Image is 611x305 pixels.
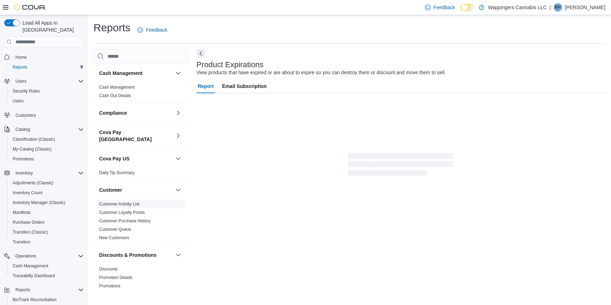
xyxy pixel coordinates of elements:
[565,3,605,12] p: [PERSON_NAME]
[13,286,84,294] span: Reports
[15,55,27,60] span: Home
[10,145,84,153] span: My Catalog (Classic)
[7,198,86,208] button: Inventory Manager (Classic)
[10,262,51,270] a: Cash Management
[7,261,86,271] button: Cash Management
[10,145,54,153] a: My Catalog (Classic)
[10,228,84,236] span: Transfers (Classic)
[15,113,36,118] span: Customers
[549,3,551,12] p: |
[10,155,84,163] span: Promotions
[174,186,182,194] button: Customer
[99,155,129,162] h3: Cova Pay US
[99,283,121,289] span: Promotions
[7,62,86,72] button: Reports
[1,110,86,120] button: Customers
[222,79,267,93] span: Email Subscription
[10,208,33,217] a: Manifests
[1,285,86,295] button: Reports
[10,63,30,71] a: Reports
[13,88,40,94] span: Security Roles
[1,168,86,178] button: Inventory
[15,127,30,132] span: Catalog
[94,83,188,103] div: Cash Management
[10,97,26,105] a: Users
[13,220,45,225] span: Purchase Orders
[13,273,55,279] span: Traceabilty Dashboard
[13,53,30,62] a: Home
[99,84,135,90] span: Cash Management
[13,77,29,85] button: Users
[13,169,36,177] button: Inventory
[99,252,173,259] button: Discounts & Promotions
[13,286,33,294] button: Reports
[13,111,39,120] a: Customers
[10,272,58,280] a: Traceabilty Dashboard
[13,252,39,260] button: Operations
[7,96,86,106] button: Users
[7,227,86,237] button: Transfers (Classic)
[13,297,57,303] span: BioTrack Reconciliation
[13,200,65,205] span: Inventory Manager (Classic)
[488,3,547,12] p: Wappingers Cannabis LLC
[10,296,84,304] span: BioTrack Reconciliation
[10,218,84,227] span: Purchase Orders
[146,26,167,33] span: Feedback
[174,132,182,140] button: Cova Pay [GEOGRAPHIC_DATA]
[13,98,24,104] span: Users
[10,87,43,95] a: Security Roles
[554,3,562,12] div: Ripal Patel
[99,186,122,193] h3: Customer
[99,235,129,241] span: New Customers
[10,238,33,246] a: Transfers
[15,253,36,259] span: Operations
[20,19,84,33] span: Load All Apps in [GEOGRAPHIC_DATA]
[197,69,446,76] div: View products that have expired or are about to expire so you can destroy them or discount and mo...
[94,169,188,180] div: Cova Pay US
[13,263,48,269] span: Cash Management
[99,70,143,77] h3: Cash Management
[461,4,475,11] input: Dark Mode
[422,0,458,14] a: Feedback
[10,135,84,144] span: Classification (Classic)
[13,125,33,134] button: Catalog
[348,154,454,177] span: Loading
[99,252,156,259] h3: Discounts & Promotions
[94,21,130,35] h1: Reports
[14,4,46,11] img: Cova
[174,154,182,163] button: Cova Pay US
[10,272,84,280] span: Traceabilty Dashboard
[99,210,145,215] span: Customer Loyalty Points
[99,155,173,162] button: Cova Pay US
[99,275,133,280] a: Promotion Details
[15,170,33,176] span: Inventory
[99,202,140,206] a: Customer Activity List
[7,134,86,144] button: Classification (Classic)
[10,238,84,246] span: Transfers
[10,296,59,304] a: BioTrack Reconciliation
[13,239,30,245] span: Transfers
[7,144,86,154] button: My Catalog (Classic)
[13,210,31,215] span: Manifests
[99,235,129,240] a: New Customers
[13,229,48,235] span: Transfers (Classic)
[99,109,173,116] button: Compliance
[13,136,55,142] span: Classification (Classic)
[99,227,131,232] a: Customer Queue
[174,109,182,117] button: Compliance
[10,179,56,187] a: Adjustments (Classic)
[99,170,135,175] a: Daily Tip Summary
[99,267,118,272] a: Discounts
[13,52,84,61] span: Home
[10,198,84,207] span: Inventory Manager (Classic)
[7,188,86,198] button: Inventory Count
[13,111,84,120] span: Customers
[10,189,45,197] a: Inventory Count
[99,129,173,143] h3: Cova Pay [GEOGRAPHIC_DATA]
[99,218,151,224] span: Customer Purchase History
[10,218,47,227] a: Purchase Orders
[99,93,131,98] a: Cash Out Details
[94,200,188,245] div: Customer
[174,69,182,77] button: Cash Management
[1,52,86,62] button: Home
